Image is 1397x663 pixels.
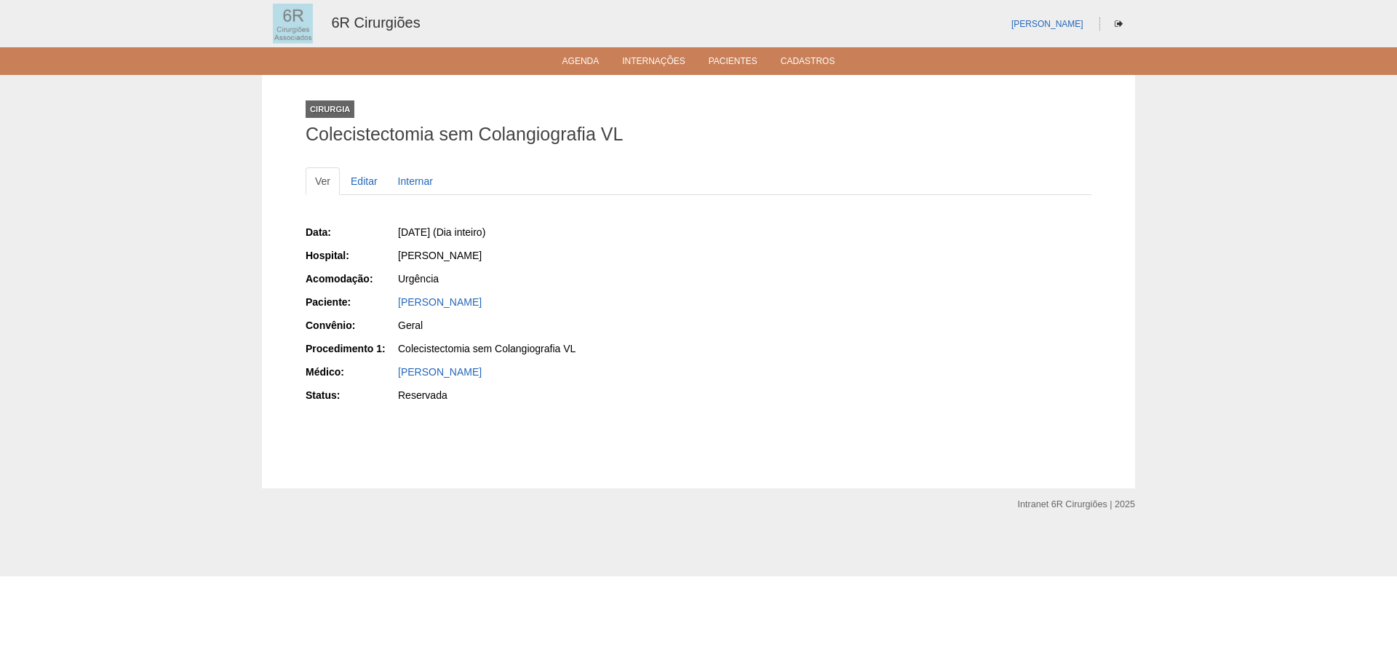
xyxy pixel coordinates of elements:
[306,341,397,356] div: Procedimento 1:
[331,15,420,31] a: 6R Cirurgiões
[1115,20,1123,28] i: Sair
[709,56,757,71] a: Pacientes
[398,226,485,238] span: [DATE] (Dia inteiro)
[398,341,688,356] div: Colecistectomia sem Colangiografia VL
[341,167,387,195] a: Editar
[306,248,397,263] div: Hospital:
[398,388,688,402] div: Reservada
[1018,497,1135,512] div: Intranet 6R Cirurgiões | 2025
[306,388,397,402] div: Status:
[306,100,354,118] div: Cirurgia
[398,296,482,308] a: [PERSON_NAME]
[622,56,685,71] a: Internações
[781,56,835,71] a: Cadastros
[306,295,397,309] div: Paciente:
[389,167,442,195] a: Internar
[306,225,397,239] div: Data:
[306,318,397,333] div: Convênio:
[1011,19,1083,29] a: [PERSON_NAME]
[306,271,397,286] div: Acomodação:
[306,125,1091,143] h1: Colecistectomia sem Colangiografia VL
[562,56,600,71] a: Agenda
[398,318,688,333] div: Geral
[306,365,397,379] div: Médico:
[306,167,340,195] a: Ver
[398,248,688,263] div: [PERSON_NAME]
[398,271,688,286] div: Urgência
[398,366,482,378] a: [PERSON_NAME]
